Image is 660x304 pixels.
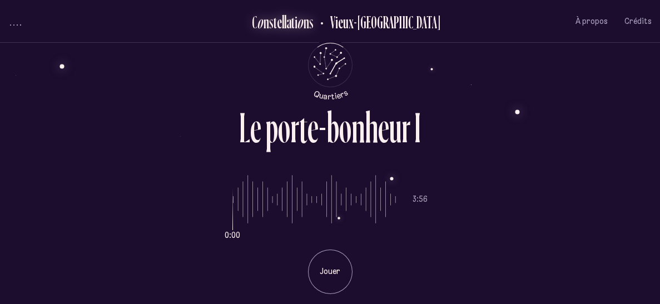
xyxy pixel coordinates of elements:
div: s [309,13,314,31]
div: t [291,13,295,31]
p: 3:56 [413,194,428,205]
span: Crédits [624,17,652,26]
div: o [339,106,351,149]
div: I [414,106,421,149]
button: Retour au menu principal [297,43,363,100]
button: À propos [575,8,608,34]
h2: Vieux-[GEOGRAPHIC_DATA] [322,13,441,31]
div: a [286,13,291,31]
div: l [282,13,284,31]
div: L [239,106,250,149]
button: Retour au Quartier [314,12,441,31]
div: C [252,13,257,31]
div: n [304,13,309,31]
div: n [351,106,365,149]
div: r [290,106,299,149]
div: s [269,13,274,31]
button: Crédits [624,8,652,34]
div: o [257,13,264,31]
span: À propos [575,17,608,26]
div: t [274,13,277,31]
div: t [299,106,307,149]
div: o [297,13,304,31]
div: h [365,106,378,149]
div: o [278,106,290,149]
div: e [250,106,261,149]
div: r [401,106,410,149]
div: n [264,13,269,31]
div: e [277,13,282,31]
div: e [378,106,389,149]
tspan: Quartiers [312,87,350,101]
div: i [295,13,297,31]
p: Jouer [316,266,344,277]
div: e [307,106,319,149]
div: l [284,13,286,31]
div: b [326,106,339,149]
div: u [389,106,401,149]
div: p [265,106,278,149]
div: - [319,106,326,149]
button: Jouer [308,250,353,294]
button: volume audio [8,16,23,27]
